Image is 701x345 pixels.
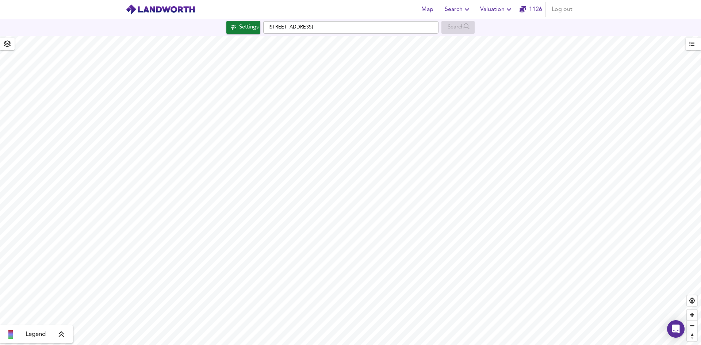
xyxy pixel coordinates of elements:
input: Enter a location... [263,21,438,34]
button: Reset bearing to north [687,331,697,341]
a: 1126 [520,4,542,15]
button: 1126 [519,2,543,17]
button: Map [415,2,439,17]
img: logo [126,4,195,15]
button: Zoom out [687,320,697,331]
button: Settings [226,21,260,34]
span: Valuation [480,4,513,15]
button: Log out [549,2,575,17]
span: Search [445,4,471,15]
button: Zoom in [687,310,697,320]
button: Find my location [687,295,697,306]
div: Settings [239,23,258,32]
div: Click to configure Search Settings [226,21,260,34]
button: Search [442,2,474,17]
div: Open Intercom Messenger [667,320,685,338]
span: Log out [552,4,572,15]
button: Valuation [477,2,516,17]
span: Map [418,4,436,15]
span: Legend [26,330,46,339]
div: Enable a Source before running a Search [441,21,475,34]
